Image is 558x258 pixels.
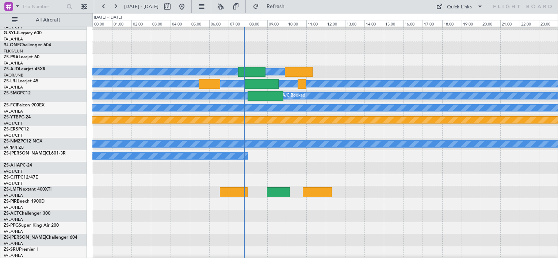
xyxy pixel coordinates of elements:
a: 9J-ONEChallenger 604 [4,43,51,47]
a: ZS-PSALearjet 60 [4,55,39,59]
a: ZS-AHAPC-24 [4,163,32,168]
a: FALA/HLA [4,229,23,234]
span: ZS-SMG [4,91,20,95]
span: ZS-SRU [4,247,19,252]
a: ZS-ACTChallenger 300 [4,211,50,216]
a: FAPM/PZB [4,145,24,150]
a: ZS-SRUPremier I [4,247,38,252]
span: G-SYLJ [4,31,18,35]
span: ZS-PSA [4,55,19,59]
button: Refresh [249,1,293,12]
a: ZS-ERSPC12 [4,127,29,132]
span: Refresh [260,4,291,9]
a: ZS-CJTPC12/47E [4,175,38,180]
div: Quick Links [447,4,472,11]
div: 03:00 [151,20,170,27]
div: 05:00 [190,20,209,27]
a: FACT/CPT [4,133,23,138]
div: 10:00 [287,20,306,27]
span: ZS-NMZ [4,139,20,144]
span: ZS-[PERSON_NAME] [4,235,46,240]
div: 00:00 [93,20,112,27]
div: 18:00 [442,20,462,27]
div: A/C Booked [282,90,305,101]
a: FACT/CPT [4,181,23,186]
a: ZS-FCIFalcon 900EX [4,103,45,107]
a: FAOR/JNB [4,73,23,78]
a: ZS-PIRBeech 1900D [4,199,45,204]
span: ZS-PIR [4,199,17,204]
a: FLKK/LUN [4,48,23,54]
div: 06:00 [209,20,229,27]
div: 12:00 [326,20,345,27]
a: ZS-PPGSuper King Air 200 [4,223,59,228]
div: [DATE] - [DATE] [94,15,122,21]
div: 04:00 [171,20,190,27]
a: FALA/HLA [4,36,23,42]
div: 08:00 [248,20,267,27]
span: ZS-AHA [4,163,20,168]
input: Trip Number [22,1,64,12]
a: ZS-[PERSON_NAME]CL601-3R [4,151,66,156]
span: ZS-PPG [4,223,19,228]
a: ZS-[PERSON_NAME]Challenger 604 [4,235,77,240]
div: 21:00 [500,20,520,27]
div: 20:00 [481,20,500,27]
a: FALA/HLA [4,85,23,90]
div: 13:00 [345,20,364,27]
div: 22:00 [520,20,539,27]
a: FALA/HLA [4,217,23,222]
a: FACT/CPT [4,24,23,30]
span: 9J-ONE [4,43,20,47]
span: ZS-[PERSON_NAME] [4,151,46,156]
div: 07:00 [229,20,248,27]
span: ZS-YTB [4,115,19,120]
a: FALA/HLA [4,109,23,114]
a: ZS-YTBPC-24 [4,115,31,120]
span: ZS-AJD [4,67,19,71]
div: 19:00 [462,20,481,27]
span: ZS-ACT [4,211,19,216]
div: 16:00 [403,20,423,27]
a: FALA/HLA [4,205,23,210]
a: ZS-NMZPC12 NGX [4,139,42,144]
span: [DATE] - [DATE] [124,3,158,10]
button: All Aircraft [8,14,79,26]
div: 11:00 [306,20,326,27]
span: ZS-FCI [4,103,17,107]
span: ZS-CJT [4,175,18,180]
button: Quick Links [432,1,486,12]
span: All Aircraft [19,17,77,23]
div: 09:00 [267,20,287,27]
a: ZS-AJDLearjet 45XR [4,67,46,71]
a: FALA/HLA [4,241,23,246]
div: 14:00 [364,20,384,27]
span: ZS-ERS [4,127,18,132]
span: ZS-LMF [4,187,19,192]
a: ZS-LRJLearjet 45 [4,79,38,83]
a: G-SYLJLegacy 600 [4,31,42,35]
div: 01:00 [112,20,131,27]
div: 15:00 [384,20,403,27]
div: 17:00 [423,20,442,27]
a: FALA/HLA [4,60,23,66]
a: ZS-LMFNextant 400XTi [4,187,51,192]
span: ZS-LRJ [4,79,18,83]
a: FALA/HLA [4,193,23,198]
a: FACT/CPT [4,169,23,174]
a: ZS-SMGPC12 [4,91,31,95]
a: FACT/CPT [4,121,23,126]
div: 02:00 [131,20,151,27]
